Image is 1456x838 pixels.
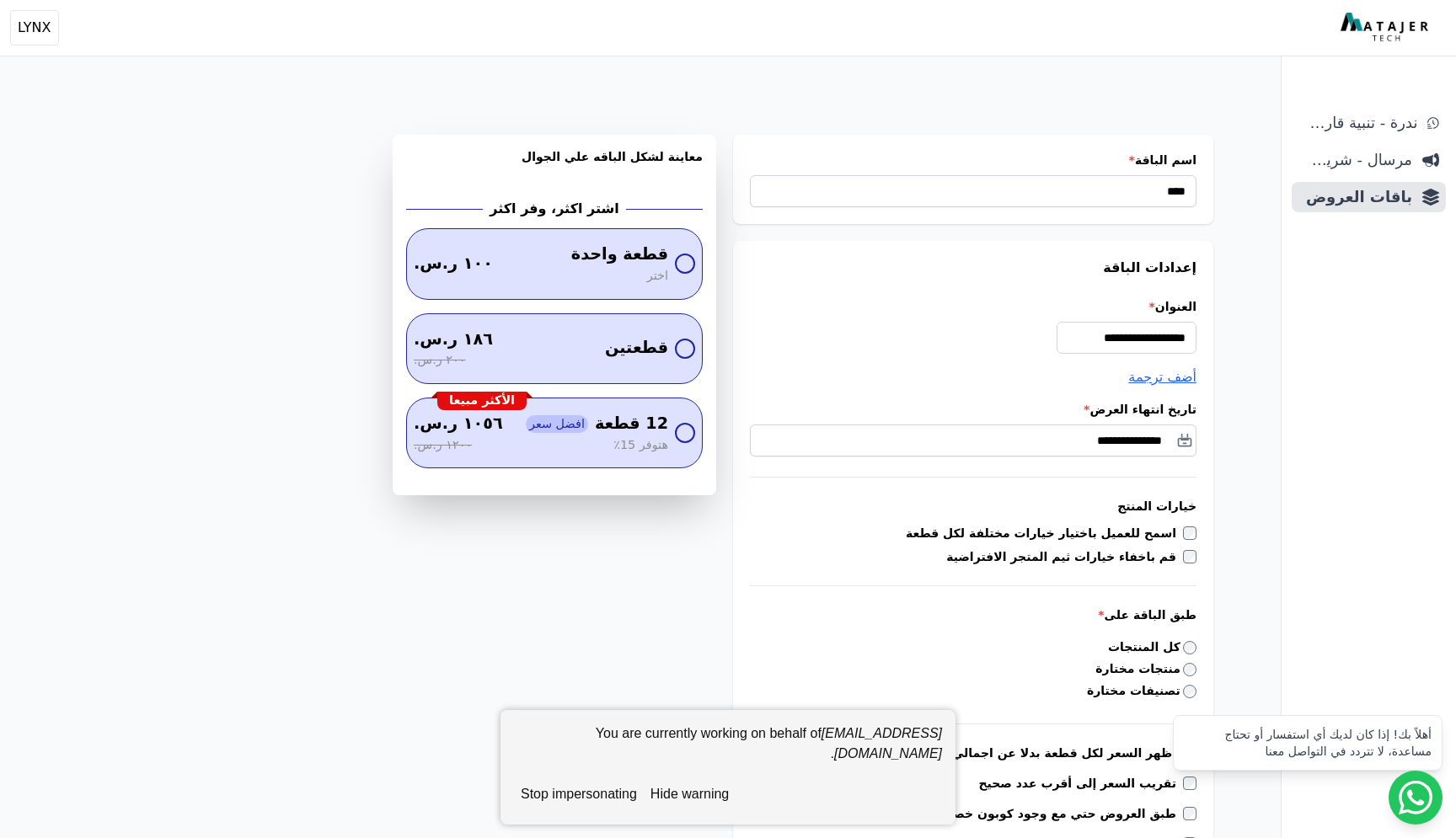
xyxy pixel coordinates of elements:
span: ١٨٦ ر.س. [414,328,493,352]
span: ١٢٠٠ ر.س. [414,436,472,455]
h2: اشتر اكثر، وفر اكثر [490,199,618,219]
div: الأكثر مبيعا [437,392,527,410]
h3: إعدادات الباقة [750,258,1196,278]
span: ١٠٥٦ ر.س. [414,412,503,436]
span: أضف ترجمة [1128,369,1196,385]
label: تصنيفات مختارة [1087,682,1196,700]
input: كل المنتجات [1183,641,1196,654]
span: هتوفر 15٪ [613,436,668,455]
div: You are currently working on behalf of . [514,723,942,777]
span: ١٠٠ ر.س. [414,252,493,276]
span: افضل سعر [526,415,588,434]
span: قطعتين [605,336,668,360]
h3: خيارات المنتج [750,498,1196,515]
label: اسم الباقة [750,152,1196,168]
span: قطعة واحدة [571,243,668,267]
button: LYNX [10,10,59,45]
label: طبق العروض حتي مع وجود كوبون خصم مع العميل [882,805,1183,822]
label: منتجات مختارة [1095,660,1196,678]
span: 12 قطعة [595,412,668,436]
div: أهلاً بك! إذا كان لديك أي استفسار أو تحتاج مساعدة، لا تتردد في التواصل معنا [1184,726,1432,760]
span: باقات العروض [1298,185,1412,209]
img: MatajerTech Logo [1341,13,1432,43]
label: العنوان [750,298,1196,315]
button: أضف ترجمة [1128,367,1196,387]
label: اظهر السعر لكل قطعة بدلا عن اجمالي السعر [913,745,1183,761]
label: اسمح للعميل باختيار خيارات مختلفة لكل قطعة [906,525,1183,542]
h3: معاينة لشكل الباقه علي الجوال [406,148,703,185]
span: مرسال - شريط دعاية [1298,148,1412,172]
span: ندرة - تنبية قارب علي النفاذ [1298,111,1417,135]
span: اختر [647,267,668,286]
button: hide warning [644,777,736,811]
label: تاريخ انتهاء العرض [750,401,1196,418]
span: ٢٠٠ ر.س. [414,351,465,370]
input: منتجات مختارة [1183,663,1196,676]
label: كل المنتجات [1108,638,1196,656]
em: [EMAIL_ADDRESS][DOMAIN_NAME] [822,726,942,761]
label: طبق الباقة على [750,606,1196,623]
span: LYNX [18,18,51,38]
input: تصنيفات مختارة [1183,685,1196,698]
label: قم باخفاء خيارات ثيم المتجر الافتراضية [946,548,1183,565]
label: تقريب السعر إلى أقرب عدد صحيح [978,775,1183,792]
button: stop impersonating [514,777,644,811]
